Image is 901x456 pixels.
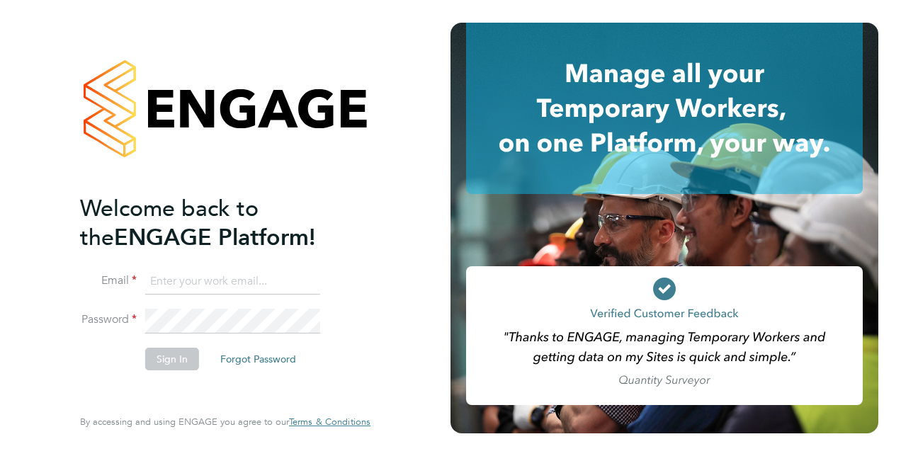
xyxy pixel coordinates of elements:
[209,348,307,370] button: Forgot Password
[80,312,137,327] label: Password
[289,416,370,428] a: Terms & Conditions
[80,195,259,251] span: Welcome back to the
[289,416,370,428] span: Terms & Conditions
[80,273,137,288] label: Email
[80,416,370,428] span: By accessing and using ENGAGE you agree to our
[80,194,356,252] h2: ENGAGE Platform!
[145,269,320,295] input: Enter your work email...
[145,348,199,370] button: Sign In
